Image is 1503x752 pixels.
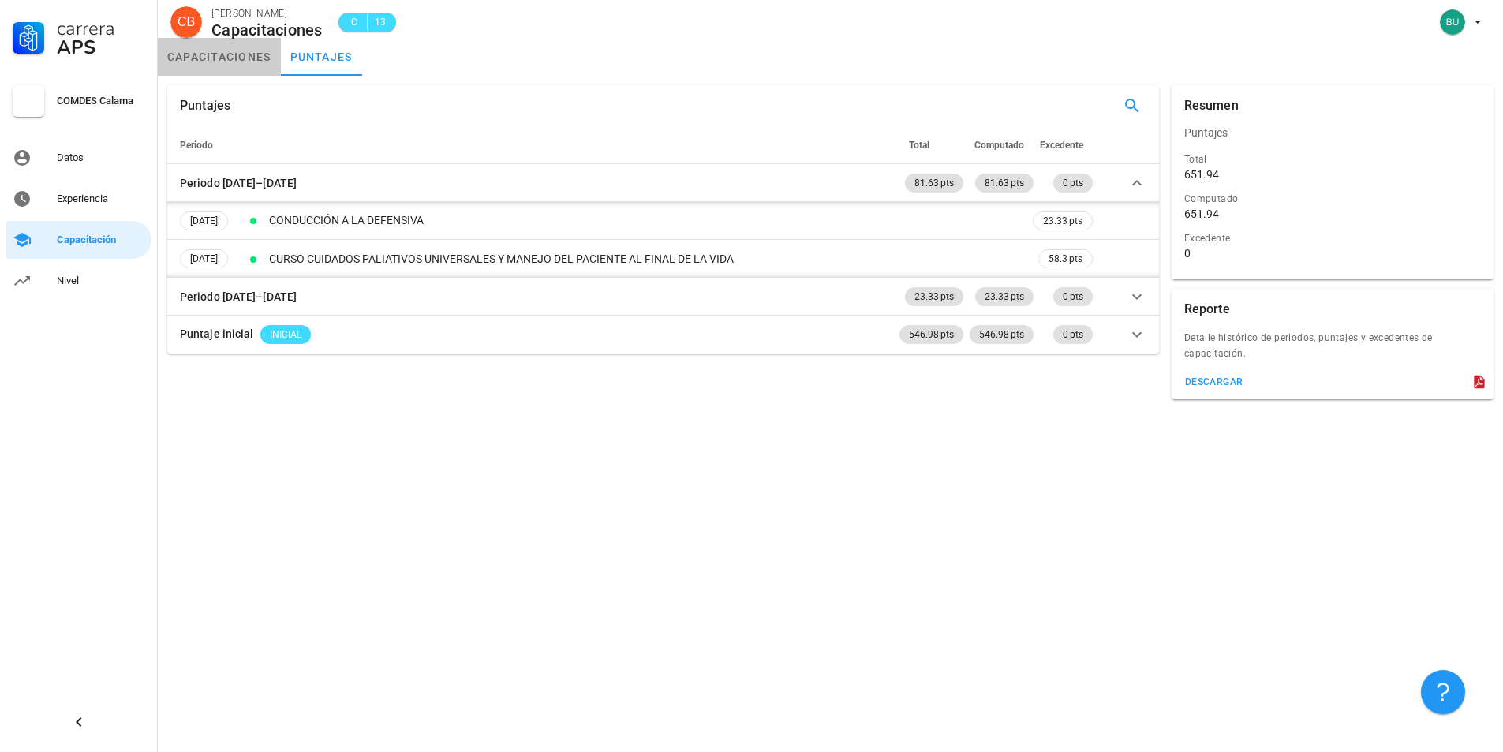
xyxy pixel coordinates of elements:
span: 58.3 pts [1049,251,1082,267]
span: 23.33 pts [1043,213,1082,229]
span: 0 pts [1063,287,1083,306]
span: CB [178,6,195,38]
div: Total [1184,152,1481,167]
span: 13 [374,14,387,30]
a: capacitaciones [158,38,281,76]
span: 81.63 pts [985,174,1024,193]
div: Puntaje inicial [180,325,254,342]
span: C [348,14,361,30]
div: Nivel [57,275,145,287]
div: Puntajes [180,85,230,126]
span: 546.98 pts [979,325,1024,344]
div: 651.94 [1184,207,1219,221]
span: [DATE] [190,250,218,268]
th: Periodo [167,126,896,164]
div: Puntajes [1172,114,1494,152]
div: 651.94 [1184,167,1219,181]
div: avatar [170,6,202,38]
div: avatar [1440,9,1465,35]
div: Resumen [1184,85,1239,126]
a: Capacitación [6,221,151,259]
span: INICIAL [270,325,301,344]
span: 0 pts [1063,174,1083,193]
div: descargar [1184,376,1243,387]
div: Periodo [DATE]–[DATE] [180,288,297,305]
div: 0 [1184,246,1191,260]
div: Computado [1184,191,1481,207]
div: COMDES Calama [57,95,145,107]
div: APS [57,38,145,57]
span: Total [909,140,929,151]
div: Capacitación [57,234,145,246]
div: Carrera [57,19,145,38]
th: Total [896,126,966,164]
div: Excedente [1184,230,1481,246]
span: Periodo [180,140,213,151]
td: CONDUCCIÓN A LA DEFENSIVA [266,202,1030,240]
div: Datos [57,152,145,164]
span: 23.33 pts [914,287,954,306]
div: Experiencia [57,193,145,205]
div: Reporte [1184,289,1230,330]
div: Detalle histórico de periodos, puntajes y excedentes de capacitación. [1172,330,1494,371]
td: CURSO CUIDADOS PALIATIVOS UNIVERSALES Y MANEJO DEL PACIENTE AL FINAL DE LA VIDA [266,240,1030,278]
a: puntajes [281,38,362,76]
span: Computado [974,140,1024,151]
span: Excedente [1040,140,1083,151]
div: Capacitaciones [211,21,323,39]
button: descargar [1178,371,1250,393]
th: Computado [966,126,1037,164]
div: [PERSON_NAME] [211,6,323,21]
span: 546.98 pts [909,325,954,344]
a: Datos [6,139,151,177]
th: Excedente [1037,126,1096,164]
span: 0 pts [1063,325,1083,344]
div: Periodo [DATE]–[DATE] [180,174,297,192]
a: Nivel [6,262,151,300]
span: [DATE] [190,212,218,230]
span: 81.63 pts [914,174,954,193]
span: 23.33 pts [985,287,1024,306]
a: Experiencia [6,180,151,218]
